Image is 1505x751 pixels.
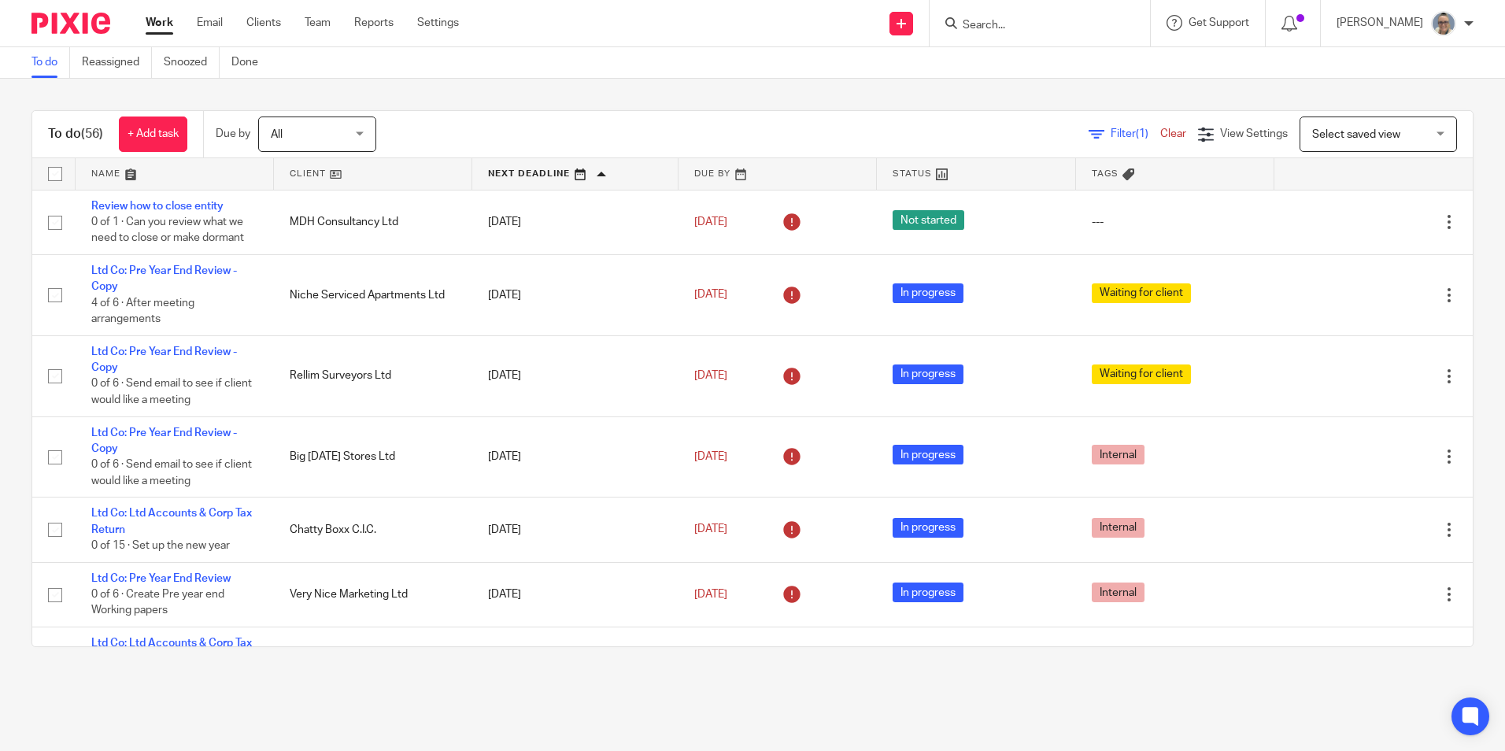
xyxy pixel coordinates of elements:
a: Ltd Co: Pre Year End Review - Copy [91,346,237,373]
span: [DATE] [694,370,727,381]
td: [DATE] [472,562,679,627]
span: Internal [1092,518,1144,538]
p: Due by [216,126,250,142]
span: 0 of 6 · Send email to see if client would like a meeting [91,379,252,406]
img: Pixie [31,13,110,34]
a: Clear [1160,128,1186,139]
a: Work [146,15,173,31]
td: Rellim Surveyors Ltd [274,335,472,416]
a: Clients [246,15,281,31]
span: (56) [81,128,103,140]
span: (1) [1136,128,1148,139]
span: In progress [893,364,963,384]
span: All [271,129,283,140]
td: Very Nice Marketing Ltd [274,562,472,627]
td: MDH Consultancy Ltd [274,627,472,691]
td: [DATE] [472,335,679,416]
span: 4 of 6 · After meeting arrangements [91,298,194,325]
p: [PERSON_NAME] [1337,15,1423,31]
span: Select saved view [1312,129,1400,140]
span: In progress [893,583,963,602]
a: Ltd Co: Ltd Accounts & Corp Tax Return [91,508,252,535]
td: [DATE] [472,627,679,691]
span: Internal [1092,583,1144,602]
span: 0 of 6 · Send email to see if client would like a meeting [91,459,252,486]
span: [DATE] [694,216,727,228]
a: + Add task [119,117,187,152]
a: Review how to close entity [91,201,224,212]
span: [DATE] [694,290,727,301]
span: Filter [1111,128,1160,139]
a: Snoozed [164,47,220,78]
input: Search [961,19,1103,33]
span: [DATE] [694,451,727,462]
td: MDH Consultancy Ltd [274,190,472,254]
span: 0 of 6 · Create Pre year end Working papers [91,589,224,616]
td: Niche Serviced Apartments Ltd [274,254,472,335]
a: Ltd Co: Ltd Accounts & Corp Tax Return [91,638,252,664]
span: [DATE] [694,589,727,600]
a: Reports [354,15,394,31]
a: Ltd Co: Pre Year End Review [91,573,231,584]
a: To do [31,47,70,78]
h1: To do [48,126,103,142]
span: 0 of 1 · Can you review what we need to close or make dormant [91,216,244,244]
a: Team [305,15,331,31]
span: 0 of 15 · Set up the new year [91,540,230,551]
span: In progress [893,518,963,538]
td: [DATE] [472,190,679,254]
span: [DATE] [694,524,727,535]
td: Big [DATE] Stores Ltd [274,416,472,498]
span: Internal [1092,445,1144,464]
span: Not started [893,210,964,230]
img: Website%20Headshot.png [1431,11,1456,36]
td: [DATE] [472,254,679,335]
span: In progress [893,445,963,464]
a: Settings [417,15,459,31]
td: [DATE] [472,498,679,562]
span: Waiting for client [1092,364,1191,384]
span: Tags [1092,169,1119,178]
td: [DATE] [472,416,679,498]
td: Chatty Boxx C.I.C. [274,498,472,562]
a: Reassigned [82,47,152,78]
span: In progress [893,283,963,303]
a: Email [197,15,223,31]
a: Done [231,47,270,78]
a: Ltd Co: Pre Year End Review - Copy [91,427,237,454]
span: Get Support [1189,17,1249,28]
span: Waiting for client [1092,283,1191,303]
div: --- [1092,214,1259,230]
a: Ltd Co: Pre Year End Review - Copy [91,265,237,292]
span: View Settings [1220,128,1288,139]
